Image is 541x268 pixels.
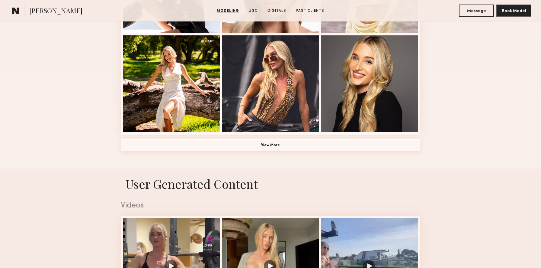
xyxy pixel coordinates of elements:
h1: User Generated Content [116,176,425,192]
a: Past Clients [293,8,327,14]
a: Digitals [265,8,289,14]
div: Videos [121,202,420,210]
a: UGC [246,8,260,14]
span: [PERSON_NAME] [29,6,82,17]
button: Message [459,5,494,17]
a: Book Model [496,8,531,13]
a: Modeling [214,8,242,14]
button: View More [121,139,420,151]
button: Book Model [496,5,531,17]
